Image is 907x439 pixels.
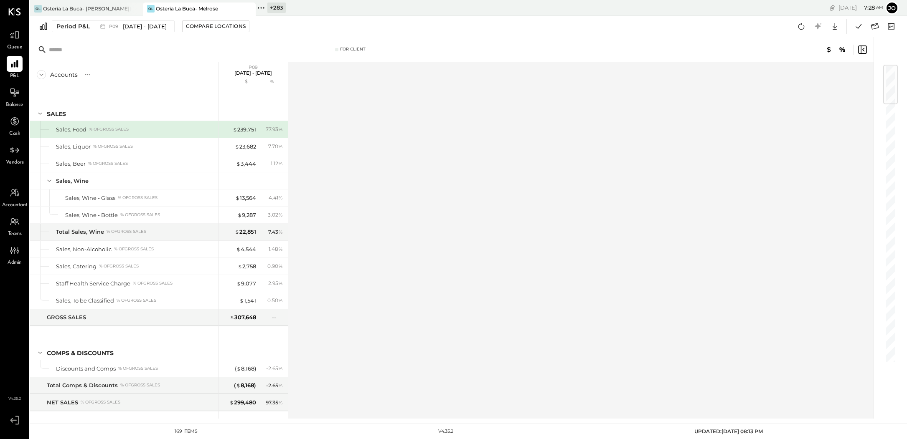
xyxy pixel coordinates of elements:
[269,194,283,202] div: 4.41
[8,259,22,267] span: Admin
[237,212,242,218] span: $
[278,262,283,269] span: %
[236,280,241,287] span: $
[65,194,115,202] div: Sales, Wine - Glass
[0,142,29,167] a: Vendors
[107,229,146,235] div: % of GROSS SALES
[133,280,173,286] div: % of GROSS SALES
[2,202,28,209] span: Accountant
[65,211,118,219] div: Sales, Wine - Bottle
[56,245,112,253] div: Sales, Non-Alcoholic
[694,428,763,434] span: UPDATED: [DATE] 08:13 PM
[235,194,256,202] div: 13,564
[117,298,156,303] div: % of GROSS SALES
[268,228,283,236] div: 7.43
[278,365,283,371] span: %
[120,212,160,218] div: % of GROSS SALES
[340,46,366,52] div: For Client
[266,126,283,133] div: 77.93
[269,245,283,253] div: 1.48
[235,228,256,236] div: 22,851
[236,160,256,168] div: 3,444
[267,262,283,270] div: 0.90
[236,365,241,372] span: $
[278,194,283,201] span: %
[272,314,283,321] div: --
[175,428,198,435] div: 169 items
[6,159,24,167] span: Vendors
[235,194,240,201] span: $
[238,262,256,270] div: 2,758
[266,365,283,372] div: - 2.65
[235,143,256,151] div: 23,682
[278,211,283,218] span: %
[238,263,242,270] span: $
[235,143,239,150] span: $
[266,399,283,406] div: 97.35
[271,160,283,167] div: 1.12
[0,56,29,80] a: P&L
[8,230,22,238] span: Teams
[9,130,20,138] span: Cash
[47,313,86,321] div: GROSS SALES
[43,5,130,12] div: Osteria La Buca- [PERSON_NAME][GEOGRAPHIC_DATA]
[828,3,836,12] div: copy link
[229,399,234,406] span: $
[838,4,883,12] div: [DATE]
[268,211,283,219] div: 3.02
[56,160,86,168] div: Sales, Beer
[236,245,256,253] div: 4,544
[229,399,256,406] div: 299,480
[109,24,121,29] span: P09
[239,297,256,305] div: 1,541
[52,20,175,32] button: Period P&L P09[DATE] - [DATE]
[438,428,453,435] div: v 4.35.2
[7,44,23,51] span: Queue
[278,228,283,235] span: %
[268,280,283,287] div: 2.95
[236,382,241,389] span: $
[0,114,29,138] a: Cash
[233,126,237,133] span: $
[278,245,283,252] span: %
[235,365,256,373] div: ( 8,168 )
[0,85,29,109] a: Balance
[239,297,244,304] span: $
[89,126,129,132] div: % of GROSS SALES
[234,70,272,76] p: [DATE] - [DATE]
[278,382,283,389] span: %
[234,381,256,389] div: ( 8,168 )
[156,5,218,12] div: Osteria La Buca- Melrose
[56,297,114,305] div: Sales, To be Classified
[267,297,283,304] div: 0.50
[235,228,239,235] span: $
[93,144,133,149] div: % of GROSS SALES
[47,399,78,406] div: NET SALES
[56,365,116,373] div: Discounts and Comps
[268,143,283,150] div: 7.70
[278,297,283,303] span: %
[0,27,29,51] a: Queue
[114,246,154,252] div: % of GROSS SALES
[56,143,91,151] div: Sales, Liquor
[99,263,139,269] div: % of GROSS SALES
[147,5,155,13] div: OL
[56,280,130,288] div: Staff Health Service Charge
[34,5,42,13] div: OL
[182,20,249,32] button: Compare Locations
[233,126,256,134] div: 239,751
[10,73,20,80] span: P&L
[81,399,120,405] div: % of GROSS SALES
[258,78,285,85] div: %
[123,23,167,30] span: [DATE] - [DATE]
[56,262,97,270] div: Sales, Catering
[50,71,78,79] div: Accounts
[278,280,283,286] span: %
[47,349,114,357] div: Comps & Discounts
[88,161,128,167] div: % of GROSS SALES
[56,126,86,134] div: Sales, Food
[0,214,29,238] a: Teams
[56,22,90,30] div: Period P&L
[278,399,283,406] span: %
[230,313,256,321] div: 307,648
